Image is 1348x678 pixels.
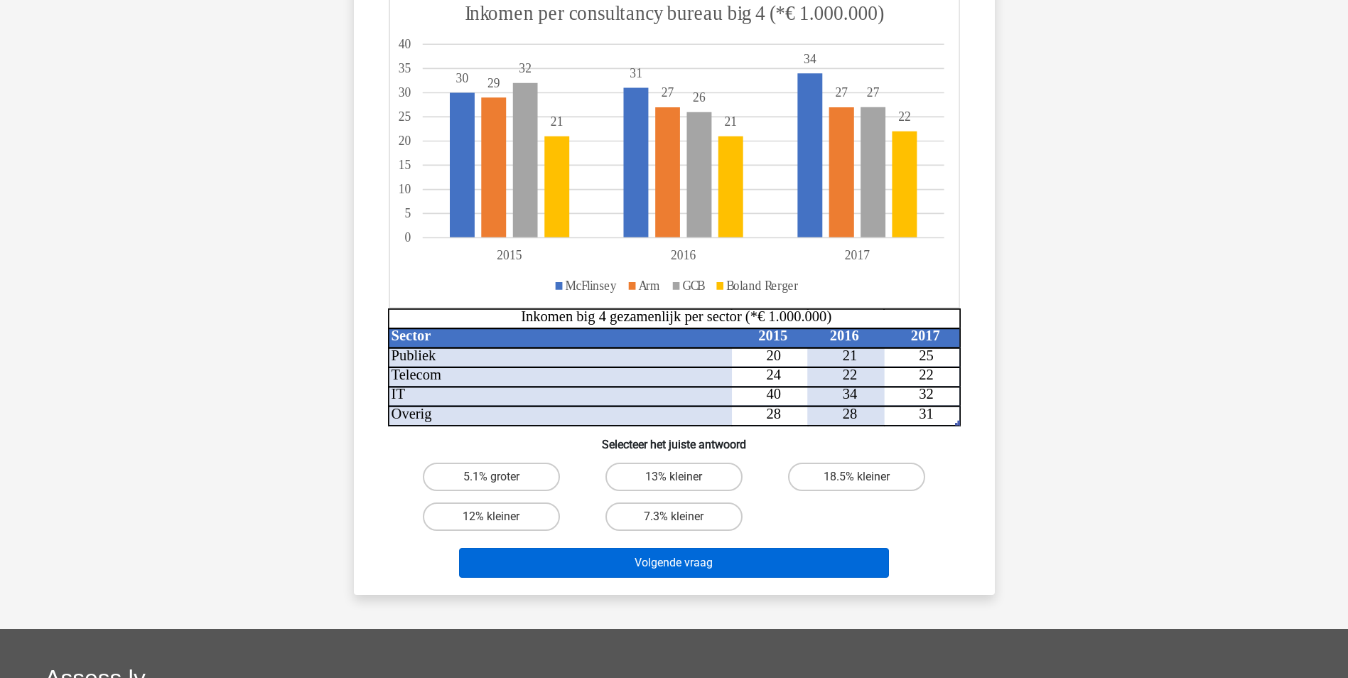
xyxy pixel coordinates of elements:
tspan: 2017 [910,328,939,343]
tspan: IT [391,387,405,402]
tspan: 201520162017 [497,248,870,263]
tspan: 30 [398,85,411,100]
tspan: 10 [398,182,411,197]
tspan: 29 [487,75,500,90]
tspan: 21 [842,348,857,363]
tspan: 20 [398,134,411,149]
h6: Selecteer het juiste antwoord [377,426,972,451]
tspan: Publiek [391,348,436,363]
tspan: 31 [630,65,642,80]
tspan: 40 [398,36,411,51]
tspan: 2121 [550,114,736,129]
tspan: 31 [919,406,934,421]
tspan: 32 [919,387,934,402]
tspan: 32 [519,61,532,76]
tspan: 28 [842,406,857,421]
tspan: 2015 [758,328,787,343]
tspan: 26 [693,90,706,104]
tspan: Telecom [391,367,441,382]
button: Volgende vraag [459,548,889,578]
tspan: 25 [919,348,934,363]
tspan: 34 [803,51,816,66]
label: 12% kleiner [423,502,560,531]
tspan: 0 [404,230,411,245]
label: 18.5% kleiner [788,463,925,491]
tspan: GCB [682,278,705,293]
tspan: 2016 [829,328,858,343]
tspan: Boland Rerger [726,278,798,293]
tspan: 30 [455,70,468,85]
tspan: 34 [842,387,857,402]
tspan: 35 [398,61,411,76]
tspan: 28 [766,406,781,421]
tspan: Overig [391,406,431,422]
label: 7.3% kleiner [605,502,743,531]
tspan: Inkomen per consultancy bureau big 4 (*€ 1.000.000) [465,1,884,26]
tspan: 15 [398,158,411,173]
tspan: 22 [842,367,857,382]
tspan: 5 [404,206,411,221]
tspan: McFlinsey [565,278,617,293]
tspan: 2727 [661,85,847,100]
tspan: Sector [391,328,431,343]
tspan: 25 [398,109,411,124]
tspan: Arm [638,278,659,293]
tspan: 20 [766,348,781,363]
tspan: 40 [766,387,781,402]
label: 5.1% groter [423,463,560,491]
tspan: 22 [919,367,934,382]
tspan: Inkomen big 4 gezamenlijk per sector (*€ 1.000.000) [521,308,831,325]
tspan: 24 [766,367,781,382]
tspan: 27 [866,85,879,100]
tspan: 22 [898,109,911,124]
label: 13% kleiner [605,463,743,491]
